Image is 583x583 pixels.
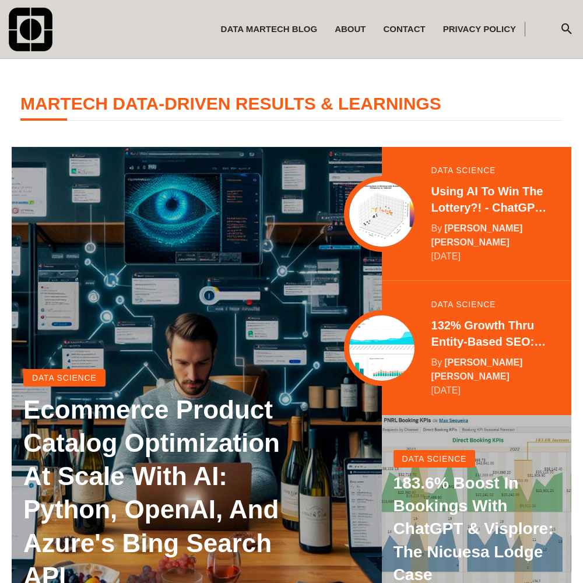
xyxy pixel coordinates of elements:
a: data science [431,300,496,308]
a: 132% Growth thru Entity-Based SEO: [DOMAIN_NAME]'s Data-Driven SEO Audit & Optimization Plan [431,317,548,350]
iframe: Chat Widget [525,527,583,583]
a: [PERSON_NAME] [PERSON_NAME] [431,357,523,381]
time: August 29 2024 [431,250,461,264]
time: May 25 2024 [431,384,461,398]
span: by [431,223,442,233]
a: data science [23,369,106,387]
a: [PERSON_NAME] [PERSON_NAME] [431,223,523,247]
a: Using AI to Win the Lottery?! - ChatGPT for Informed, Adaptable Decision-Making [431,183,548,216]
a: data science [431,166,496,174]
span: by [431,357,442,367]
img: comando-590 [9,8,52,51]
a: data science [394,450,476,468]
h4: MarTech Data-Driven Results & Learnings [20,94,563,121]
